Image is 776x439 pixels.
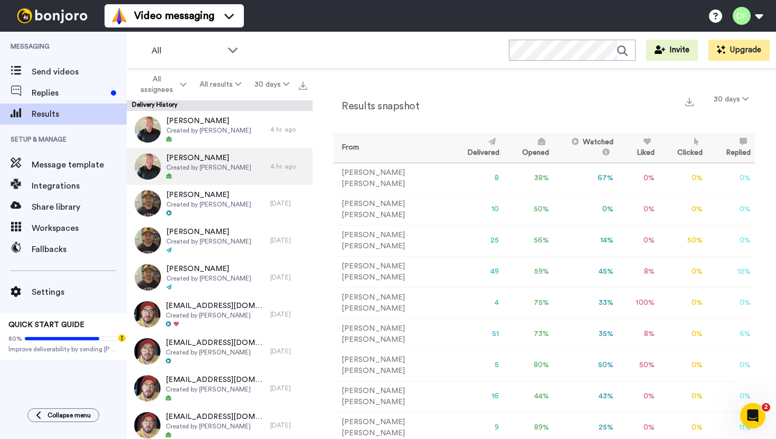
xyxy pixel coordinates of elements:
a: [EMAIL_ADDRESS][DOMAIN_NAME]Created by [PERSON_NAME][DATE] [127,333,313,370]
td: 0 % [707,381,755,412]
td: 33 % [553,287,618,319]
span: Workspaces [32,222,127,235]
td: 0 % [659,287,707,319]
span: [EMAIL_ADDRESS][DOMAIN_NAME] [166,375,265,385]
td: 25 [448,225,504,256]
td: 16 [448,381,504,412]
span: Collapse menu [48,411,91,419]
span: [PERSON_NAME] [166,116,251,126]
td: 0 % [659,350,707,381]
div: [DATE] [270,236,307,245]
div: Delivery History [127,100,313,111]
span: [PERSON_NAME] [166,227,251,237]
td: 50 % [618,350,659,381]
span: [PERSON_NAME] [166,153,251,163]
td: [PERSON_NAME] [PERSON_NAME] [334,287,448,319]
td: 0 % [553,194,618,225]
td: 59 % [504,256,554,287]
span: All [152,44,222,57]
td: 49 [448,256,504,287]
td: 35 % [553,319,618,350]
td: 5 [448,350,504,381]
img: 9afc194e-8b05-4b89-ad68-977c282b4107-thumb.jpg [134,301,160,328]
td: [PERSON_NAME] [PERSON_NAME] [334,381,448,412]
div: 4 hr. ago [270,125,307,134]
button: Collapse menu [27,408,99,422]
td: 75 % [504,287,554,319]
button: All results [193,75,248,94]
td: 4 [448,287,504,319]
a: [EMAIL_ADDRESS][DOMAIN_NAME]Created by [PERSON_NAME][DATE] [127,296,313,333]
td: 0 % [659,194,707,225]
div: [DATE] [270,199,307,208]
img: vm-color.svg [111,7,128,24]
span: [EMAIL_ADDRESS][DOMAIN_NAME] [166,412,265,422]
button: Export all results that match these filters now. [296,77,310,92]
span: Created by [PERSON_NAME] [166,126,251,135]
span: QUICK START GUIDE [8,321,84,329]
button: Invite [646,40,698,61]
span: Replies [32,87,107,99]
span: Created by [PERSON_NAME] [166,311,265,320]
div: [DATE] [270,273,307,282]
span: Message template [32,158,127,171]
td: 8 [448,163,504,194]
button: All assignees [129,70,193,99]
td: 0 % [618,381,659,412]
a: [PERSON_NAME]Created by [PERSON_NAME][DATE] [127,185,313,222]
td: [PERSON_NAME] [PERSON_NAME] [334,163,448,194]
td: 80 % [504,350,554,381]
span: Created by [PERSON_NAME] [166,348,265,357]
img: f495a561-35db-429c-8248-d0c50d3c1db2-thumb.jpg [135,264,161,291]
th: Delivered [448,133,504,163]
span: Created by [PERSON_NAME] [166,274,251,283]
img: 3d5da895-7b4b-43f9-99c9-efb4293361b3-thumb.jpg [134,412,160,438]
td: 14 % [553,225,618,256]
td: 44 % [504,381,554,412]
a: [PERSON_NAME]Created by [PERSON_NAME][DATE] [127,222,313,259]
img: export.svg [685,98,694,106]
td: 0 % [707,287,755,319]
div: Tooltip anchor [117,333,127,343]
span: Created by [PERSON_NAME] [166,422,265,431]
th: Watched [553,133,618,163]
td: 8 % [618,256,659,287]
span: Fallbacks [32,243,127,256]
span: Send videos [32,66,127,78]
span: Created by [PERSON_NAME] [166,200,251,209]
button: Export a summary of each team member’s results that match this filter now. [682,94,697,109]
img: 86ed4a83-8361-4367-978e-d1f526602105-thumb.jpg [134,375,160,401]
span: 2 [762,403,770,412]
div: [DATE] [270,421,307,429]
td: [PERSON_NAME] [PERSON_NAME] [334,319,448,350]
td: 0 % [659,256,707,287]
img: bj-logo-header-white.svg [13,8,92,23]
td: 0 % [618,194,659,225]
img: 798c175a-a5c7-4dac-a0e8-12d566e0bf54-thumb.jpg [135,190,161,217]
h2: Results snapshot [334,100,419,112]
th: Replied [707,133,755,163]
a: [PERSON_NAME]Created by [PERSON_NAME]4 hr. ago [127,148,313,185]
td: 51 [448,319,504,350]
td: 8 % [618,319,659,350]
img: eb312c6e-bf91-4ddc-b5fb-83ce6af34a39-thumb.jpg [135,227,161,254]
button: Upgrade [708,40,770,61]
div: [DATE] [270,347,307,356]
a: [PERSON_NAME]Created by [PERSON_NAME][DATE] [127,259,313,296]
span: All assignees [135,74,178,95]
span: [PERSON_NAME] [166,190,251,200]
td: 50 % [553,350,618,381]
td: 56 % [504,225,554,256]
td: 50 % [504,194,554,225]
span: Improve deliverability by sending [PERSON_NAME]’s from your own email [8,345,118,353]
img: 00de0915-ff7f-48b8-8d02-f1ac3f46809c-thumb.jpg [135,153,161,180]
td: [PERSON_NAME] [PERSON_NAME] [334,225,448,256]
div: [DATE] [270,310,307,319]
span: Settings [32,286,127,298]
td: 0 % [618,163,659,194]
span: 80% [8,334,22,343]
td: 0 % [707,163,755,194]
img: 313cce69-a816-41a3-ade2-65f741f20998-thumb.jpg [135,116,161,143]
td: [PERSON_NAME] [PERSON_NAME] [334,256,448,287]
div: [DATE] [270,384,307,393]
